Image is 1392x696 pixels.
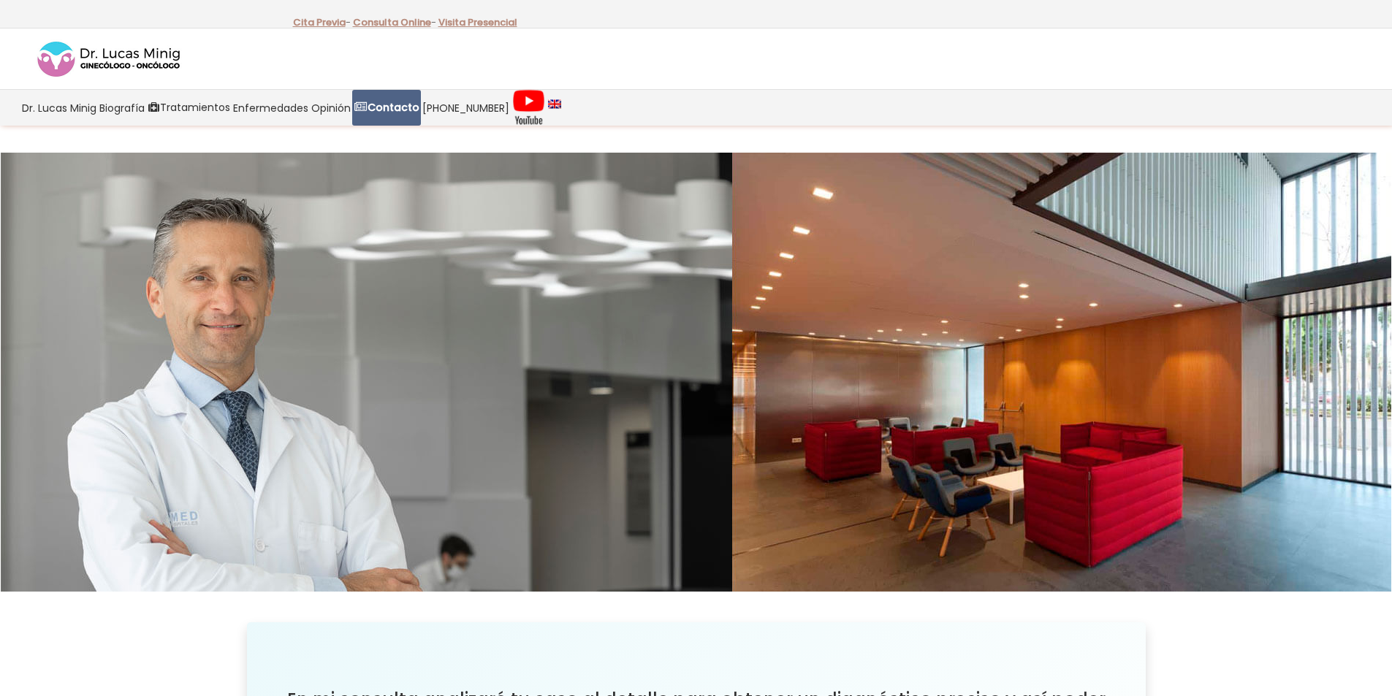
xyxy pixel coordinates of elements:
img: Contacto Ginecólogo Lucas Minig en Valencia [1,153,1391,592]
img: Videos Youtube Ginecología [512,89,545,126]
span: Dr. Lucas Minig [22,99,96,116]
a: [PHONE_NUMBER] [421,90,511,126]
a: Contacto [352,90,421,126]
a: Videos Youtube Ginecología [511,90,547,126]
a: Biografía [98,90,146,126]
span: Tratamientos [160,99,230,116]
p: - [293,13,351,32]
a: Consulta Online [353,15,431,29]
span: Biografía [99,99,145,116]
span: Enfermedades [233,99,308,116]
img: language english [548,99,561,108]
span: [PHONE_NUMBER] [422,99,509,116]
a: Visita Presencial [438,15,517,29]
a: Opinión [310,90,352,126]
a: language english [547,90,563,126]
strong: Contacto [368,100,419,115]
p: - [353,13,436,32]
a: Enfermedades [232,90,310,126]
a: Tratamientos [146,90,232,126]
a: Dr. Lucas Minig [20,90,98,126]
span: Opinión [311,99,351,116]
a: Cita Previa [293,15,346,29]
